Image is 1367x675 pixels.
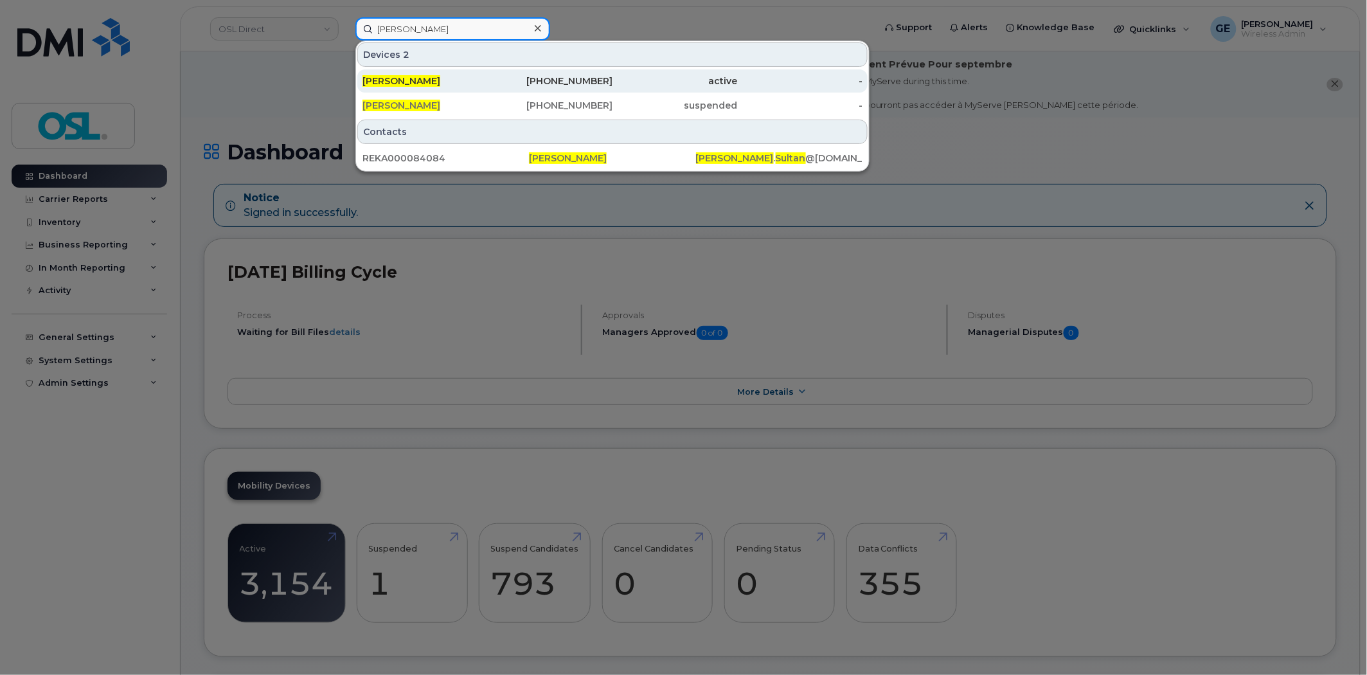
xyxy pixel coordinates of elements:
span: 2 [403,48,409,61]
span: Sultan [776,152,806,164]
a: [PERSON_NAME][PHONE_NUMBER]active- [357,69,868,93]
div: - [738,99,863,112]
span: [PERSON_NAME] [362,75,440,87]
div: REKA000084084 [362,152,529,165]
span: [PERSON_NAME] [696,152,774,164]
div: Devices [357,42,868,67]
div: . @[DOMAIN_NAME] [696,152,862,165]
a: REKA000084084[PERSON_NAME][PERSON_NAME].Sultan@[DOMAIN_NAME] [357,147,868,170]
div: suspended [612,99,738,112]
div: - [738,75,863,87]
div: active [612,75,738,87]
div: [PHONE_NUMBER] [488,75,613,87]
span: [PERSON_NAME] [529,152,607,164]
span: [PERSON_NAME] [362,100,440,111]
div: Contacts [357,120,868,144]
a: [PERSON_NAME][PHONE_NUMBER]suspended- [357,94,868,117]
div: [PHONE_NUMBER] [488,99,613,112]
